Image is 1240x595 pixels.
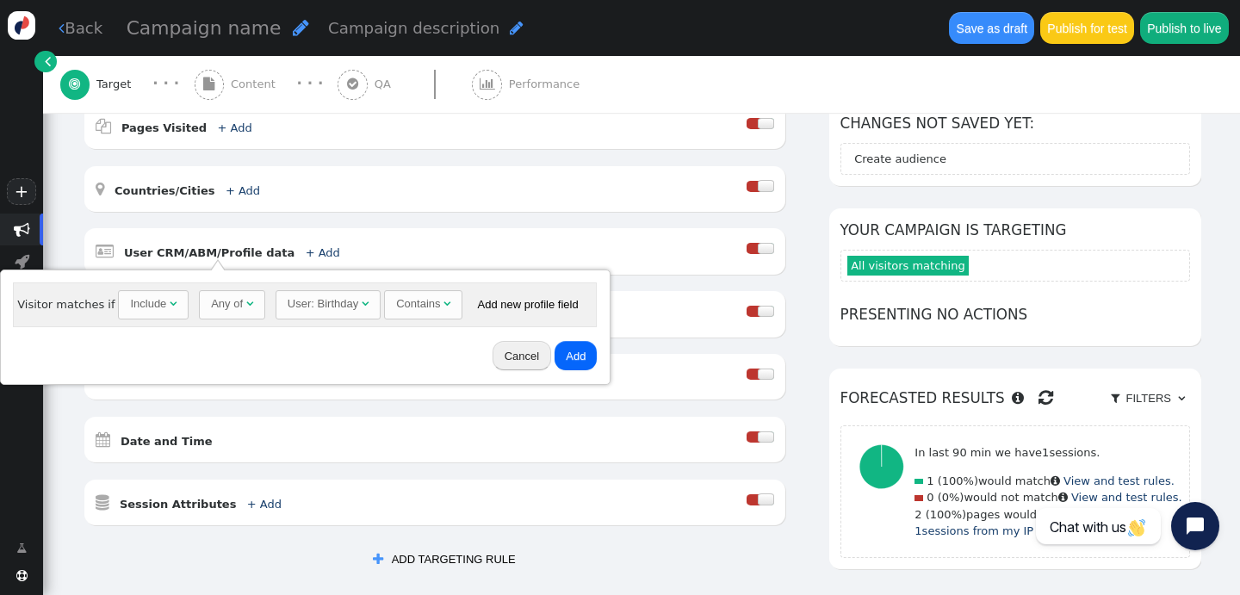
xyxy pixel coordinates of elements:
[1012,391,1024,405] span: 
[938,491,964,504] span: (0%)
[914,508,921,521] span: 2
[16,540,27,557] span: 
[1051,475,1060,487] span: 
[1071,491,1182,504] a: View and test rules.
[115,184,215,197] b: Countries/Cities
[226,184,260,197] a: + Add
[1040,12,1134,43] button: Publish for test
[373,553,383,566] span: 
[914,524,1081,537] a: 1sessions from my IP address
[96,184,287,197] a:  Countries/Cities + Add
[45,53,51,70] span: 
[1042,446,1049,459] span: 1
[96,243,114,259] span: 
[152,73,179,95] div: · · ·
[121,435,213,448] b: Date and Time
[927,491,933,504] span: 0
[1106,385,1190,412] a:  Filters 
[96,76,138,93] span: Target
[1038,385,1053,411] span: 
[338,56,472,113] a:  QA
[14,221,30,238] span: 
[121,121,207,134] b: Pages Visited
[493,341,551,370] button: Cancel
[96,181,104,197] span: 
[840,380,1190,418] h6: Forecasted results
[96,498,307,511] a:  Session Attributes + Add
[195,56,338,113] a:  Content · · ·
[1058,492,1068,503] span: 
[296,73,323,95] div: · · ·
[231,76,282,93] span: Content
[15,253,29,270] span: 
[246,298,253,309] span: 
[7,178,36,205] a: +
[96,431,110,448] span: 
[467,290,590,319] button: Add new profile field
[96,118,111,134] span: 
[914,524,921,537] span: 1
[8,11,36,40] img: logo-icon.svg
[96,435,239,448] a:  Date and Time
[293,18,309,37] span: 
[1178,393,1185,404] span: 
[443,298,450,309] span: 
[306,246,340,259] a: + Add
[16,570,28,581] span: 
[1123,392,1175,405] span: Filters
[13,282,597,326] div: Visitor matches if
[59,16,102,40] a: Back
[217,121,251,134] a: + Add
[949,12,1034,43] button: Save as draft
[396,295,440,313] div: Contains
[34,51,56,72] a: 
[1063,474,1175,487] a: View and test rules.
[1111,393,1119,404] span: 
[127,17,282,39] span: Campaign name
[510,20,524,36] span: 
[203,77,214,90] span: 
[96,494,109,511] span: 
[472,56,616,113] a:  Performance
[914,444,1181,462] p: In last 90 min we have sessions.
[840,113,1190,134] h6: Changes not saved yet:
[509,76,586,93] span: Performance
[1140,12,1229,43] button: Publish to live
[328,19,499,37] span: Campaign description
[60,56,195,113] a:  Target · · ·
[130,295,166,313] div: Include
[927,474,933,487] span: 1
[124,246,294,259] b: User CRM/ABM/Profile data
[59,20,65,36] span: 
[847,256,968,276] span: All visitors matching
[362,298,369,309] span: 
[96,121,278,134] a:  Pages Visited + Add
[211,295,243,313] div: Any of
[288,295,358,313] div: User: Birthday
[854,151,946,168] div: Create audience
[96,246,366,259] a:  User CRM/ABM/Profile data + Add
[840,220,1190,241] h6: Your campaign is targeting
[938,474,978,487] span: (100%)
[247,498,282,511] a: + Add
[480,77,495,90] span: 
[170,298,177,309] span: 
[914,433,1181,551] div: would match would not match pages would match.
[5,534,38,563] a: 
[120,498,237,511] b: Session Attributes
[347,77,358,90] span: 
[375,76,398,93] span: QA
[69,77,80,90] span: 
[926,508,966,521] span: (100%)
[840,304,1190,325] h6: Presenting no actions
[555,341,597,370] button: Add
[362,545,526,574] button: ADD TARGETING RULE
